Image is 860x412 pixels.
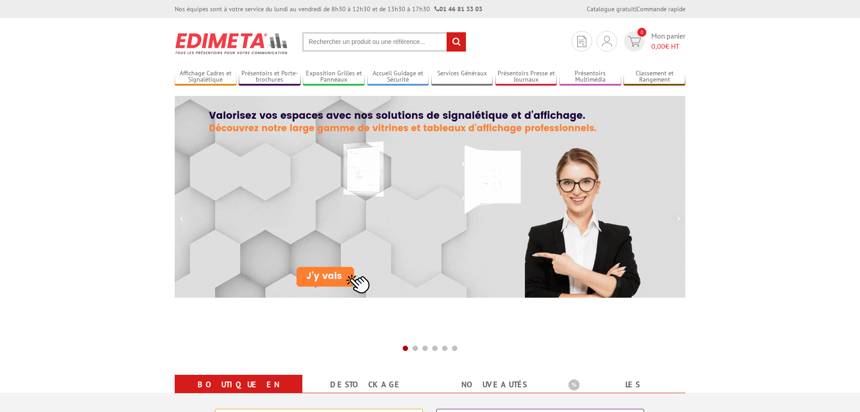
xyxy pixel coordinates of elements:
[495,69,557,84] a: Présentoirs Presse et Journaux
[303,69,365,84] a: Exposition Grilles et Panneaux
[441,377,547,393] a: nouveautés
[175,4,482,13] div: Nos équipes sont à votre service du lundi au vendredi de 8h30 à 12h30 et de 13h30 à 17h30
[623,69,685,84] a: Classement et Rangement
[587,5,635,13] a: Catalogue gratuit
[313,377,419,393] a: Destockage
[577,36,586,47] img: devis rapide
[185,377,292,409] a: Boutique en ligne
[367,69,429,84] a: Accueil Guidage et Sécurité
[637,28,646,37] span: 0
[636,5,685,13] a: Commande rapide
[175,27,289,60] img: Présentoir, panneau, stand - Edimeta - PLV, affichage, mobilier bureau, entreprise
[651,41,685,52] span: € HT
[651,31,685,52] span: Mon panier
[628,36,641,47] img: devis rapide
[302,32,466,52] input: Rechercher un produit ou une référence...
[568,377,680,395] b: Les promotions
[622,31,685,52] a: devis rapide 0 Mon panier 0,00€ HT
[431,69,493,84] a: Services Généraux
[239,69,301,84] a: Présentoirs et Porte-brochures
[602,36,612,47] img: devis rapide
[587,4,685,13] div: |
[651,42,665,51] span: 0,00
[559,69,621,84] a: Présentoirs Multimédia
[447,32,466,52] input: rechercher
[434,5,482,13] strong: 01 46 81 33 03
[175,69,236,84] a: Affichage Cadres et Signalétique
[568,377,675,409] a: Les promotions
